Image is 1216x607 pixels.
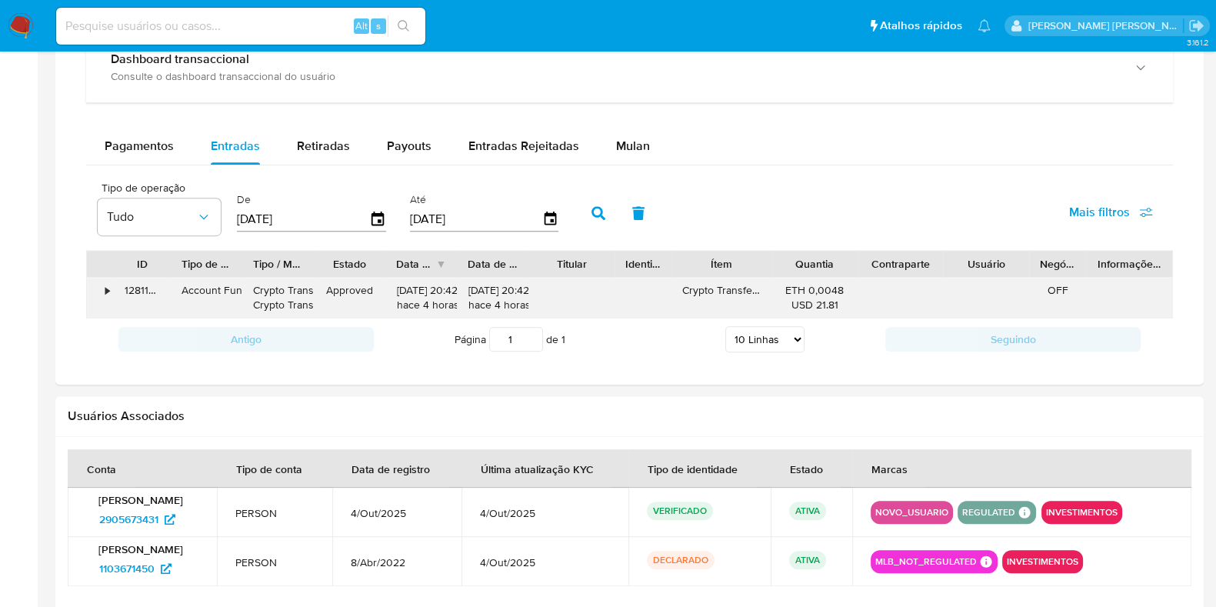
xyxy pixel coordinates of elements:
h2: Usuários Associados [68,409,1191,424]
p: danilo.toledo@mercadolivre.com [1028,18,1184,33]
input: Pesquise usuários ou casos... [56,16,425,36]
span: 3.161.2 [1186,36,1208,48]
button: search-icon [388,15,419,37]
span: Alt [355,18,368,33]
span: Atalhos rápidos [880,18,962,34]
a: Notificações [978,19,991,32]
span: s [376,18,381,33]
a: Sair [1188,18,1204,34]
